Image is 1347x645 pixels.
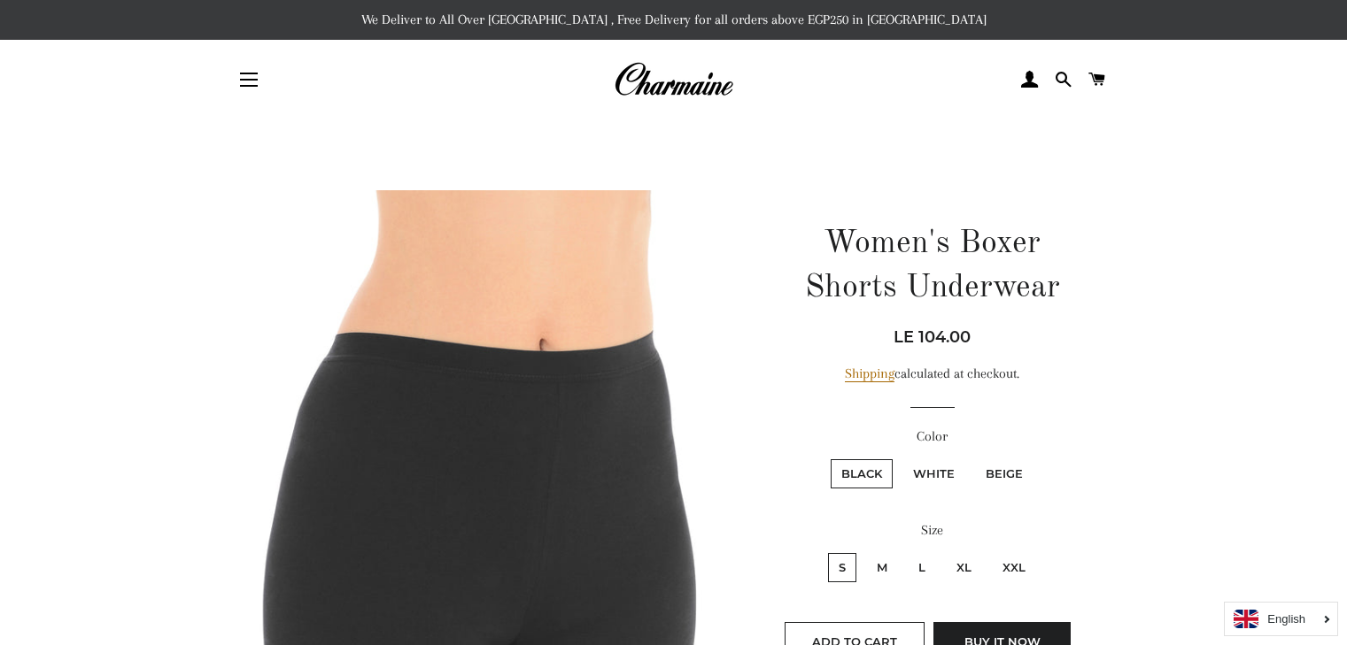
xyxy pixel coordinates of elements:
a: Shipping [845,365,894,382]
h1: Women's Boxer Shorts Underwear [775,222,1089,311]
span: LE 104.00 [894,327,971,347]
img: Charmaine Egypt [614,60,733,99]
label: L [908,553,936,582]
i: English [1267,613,1305,625]
label: Beige [975,459,1033,488]
label: Black [831,459,893,488]
div: calculated at checkout. [775,363,1089,385]
label: M [866,553,898,582]
label: Size [775,519,1089,541]
label: Color [775,426,1089,448]
label: XL [946,553,982,582]
label: S [828,553,856,582]
a: English [1234,610,1328,628]
label: XXL [992,553,1036,582]
label: White [902,459,965,488]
